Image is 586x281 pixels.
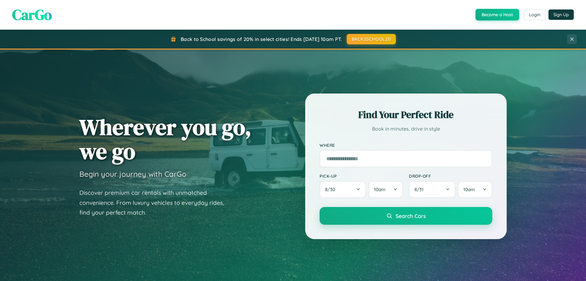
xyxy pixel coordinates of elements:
h1: Wherever you go, we go [79,115,251,163]
p: Book in minutes, drive in style [320,124,492,133]
p: Discover premium car rentals with unmatched convenience. From luxury vehicles to everyday rides, ... [79,188,232,218]
button: Sign Up [548,9,574,20]
button: 8/31 [409,181,455,198]
button: Become a Host [476,9,519,20]
button: Login [524,9,545,20]
h3: Begin your journey with CarGo [79,169,186,179]
label: Where [320,142,492,148]
button: 10am [458,181,492,198]
span: Search Cars [396,213,426,219]
span: 8 / 31 [414,187,427,192]
span: CarGo [12,5,52,25]
button: 8/30 [320,181,366,198]
span: 10am [463,187,475,192]
span: Back to School savings of 20% in select cities! Ends [DATE] 10am PT. [181,36,342,42]
span: 8 / 30 [325,187,338,192]
button: BACK2SCHOOL20 [347,34,396,44]
button: Search Cars [320,207,492,225]
button: 10am [368,181,403,198]
h2: Find Your Perfect Ride [320,108,492,121]
span: 10am [374,187,385,192]
label: Drop-off [409,173,492,179]
label: Pick-up [320,173,403,179]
